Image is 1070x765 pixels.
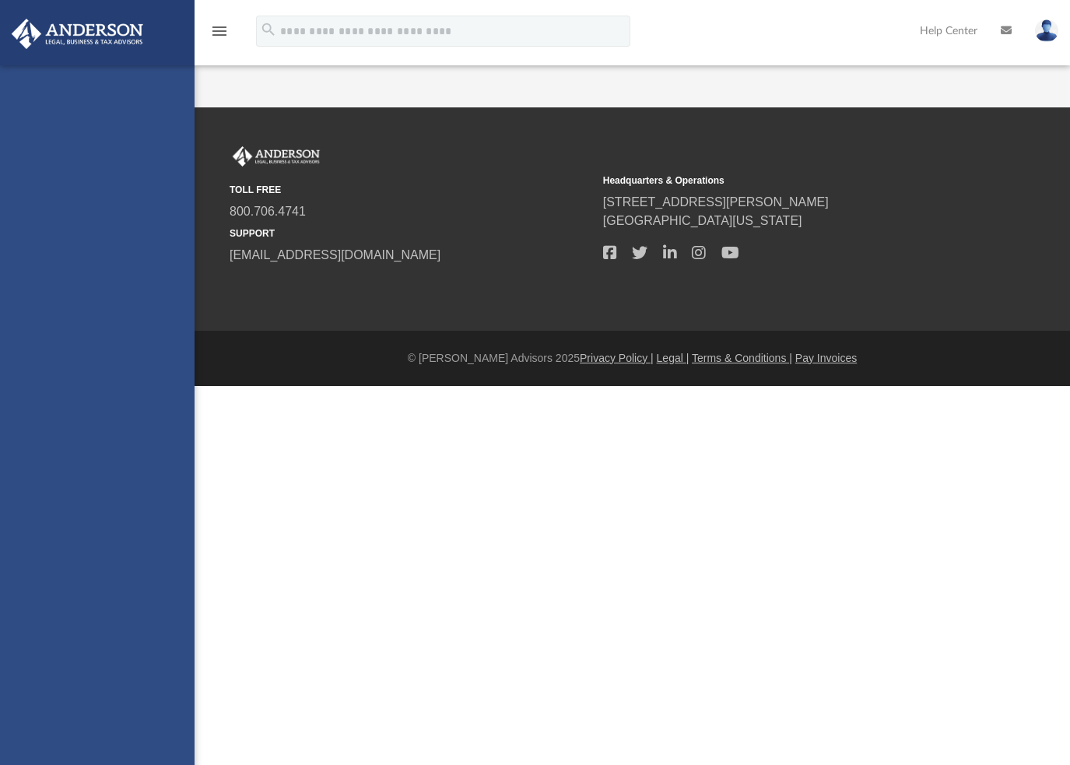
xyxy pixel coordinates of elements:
a: menu [210,30,229,40]
i: menu [210,22,229,40]
a: Pay Invoices [795,352,857,364]
img: Anderson Advisors Platinum Portal [230,146,323,167]
a: 800.706.4741 [230,205,306,218]
a: [EMAIL_ADDRESS][DOMAIN_NAME] [230,248,440,261]
small: TOLL FREE [230,183,592,197]
a: Privacy Policy | [580,352,654,364]
a: [GEOGRAPHIC_DATA][US_STATE] [603,214,802,227]
small: SUPPORT [230,226,592,240]
a: Terms & Conditions | [692,352,792,364]
img: Anderson Advisors Platinum Portal [7,19,148,49]
a: [STREET_ADDRESS][PERSON_NAME] [603,195,829,209]
i: search [260,21,277,38]
div: © [PERSON_NAME] Advisors 2025 [195,350,1070,367]
small: Headquarters & Operations [603,174,966,188]
a: Legal | [657,352,689,364]
img: User Pic [1035,19,1058,42]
